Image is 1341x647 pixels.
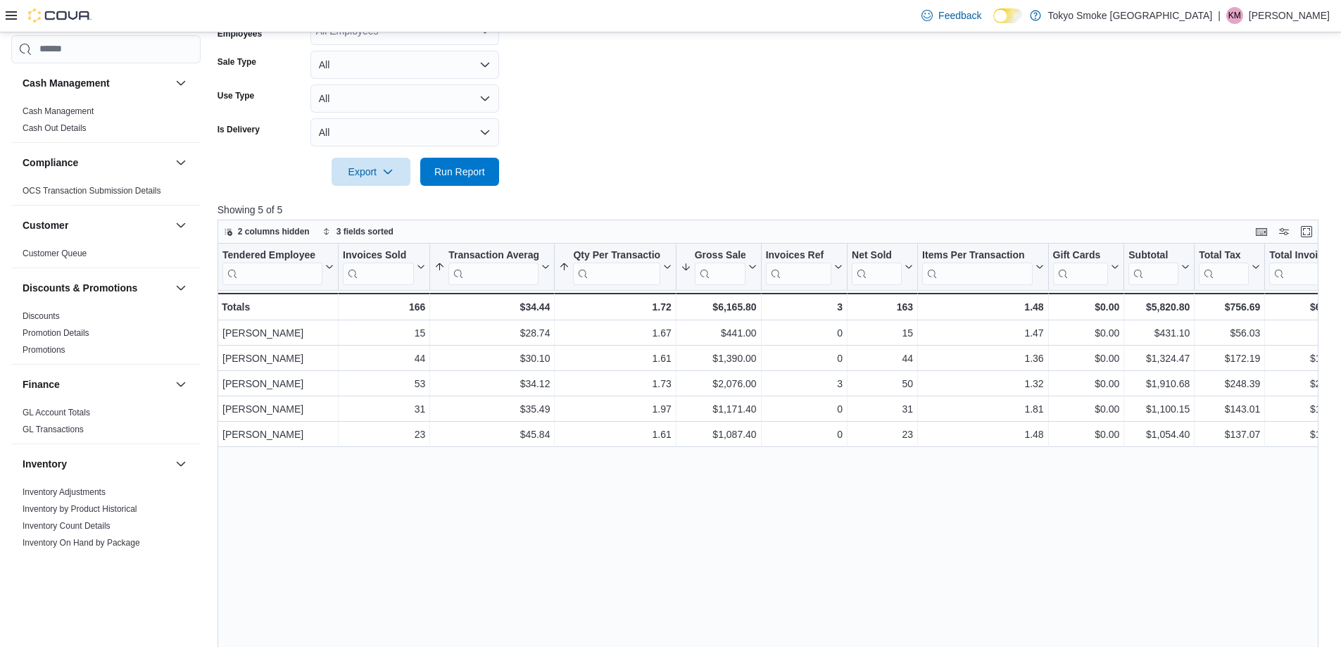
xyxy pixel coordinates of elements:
button: Subtotal [1128,249,1190,285]
img: Cova [28,8,92,23]
span: Feedback [938,8,981,23]
div: 1.61 [559,426,671,443]
button: Enter fullscreen [1298,223,1315,240]
div: $1,087.40 [681,426,757,443]
button: Net Sold [852,249,913,285]
div: Invoices Sold [343,249,414,285]
h3: Compliance [23,156,78,170]
div: 163 [852,299,913,315]
div: Invoices Ref [765,249,831,285]
div: $1,324.47 [1128,350,1190,367]
span: Run Report [434,165,485,179]
a: Discounts [23,311,60,321]
div: $6,165.80 [680,299,756,315]
div: Discounts & Promotions [11,308,201,364]
span: Inventory by Product Historical [23,503,137,515]
span: GL Transactions [23,424,84,435]
span: Promotions [23,344,65,356]
div: $34.12 [434,375,550,392]
div: 1.36 [922,350,1044,367]
button: Export [332,158,410,186]
div: Customer [11,245,201,268]
button: Inventory [172,456,189,472]
button: Invoices Ref [765,249,842,285]
button: Finance [23,377,170,391]
div: $0.00 [1052,375,1119,392]
div: $1,390.00 [681,350,757,367]
span: Inventory Adjustments [23,486,106,498]
h3: Customer [23,218,68,232]
button: Gross Sales [680,249,756,285]
div: Total Tax [1199,249,1249,285]
h3: Finance [23,377,60,391]
div: Gift Cards [1052,249,1108,263]
div: 3 [765,375,842,392]
a: Feedback [916,1,987,30]
span: Export [340,158,402,186]
span: OCS Transaction Submission Details [23,185,161,196]
div: $45.84 [434,426,550,443]
button: Invoices Sold [343,249,425,285]
button: Compliance [172,154,189,171]
div: Gross Sales [694,249,745,285]
div: $1,910.68 [1128,375,1190,392]
button: Finance [172,376,189,393]
div: 1.47 [922,325,1044,341]
div: $756.69 [1199,299,1260,315]
div: 1.72 [559,299,671,315]
div: Items Per Transaction [922,249,1033,263]
div: 31 [852,401,913,417]
span: KM [1228,7,1241,24]
div: $1,100.15 [1128,401,1190,417]
div: 0 [765,426,842,443]
button: All [310,118,499,146]
div: Totals [222,299,334,315]
div: $0.00 [1052,299,1119,315]
button: Display options [1276,223,1292,240]
div: $137.07 [1199,426,1260,443]
div: 1.48 [922,426,1044,443]
div: $2,076.00 [681,375,757,392]
a: Inventory Adjustments [23,487,106,497]
button: Keyboard shortcuts [1253,223,1270,240]
input: Dark Mode [993,8,1023,23]
a: Promotions [23,345,65,355]
span: Customer Queue [23,248,87,259]
div: [PERSON_NAME] [222,401,334,417]
div: 1.48 [922,299,1044,315]
button: Discounts & Promotions [23,281,170,295]
button: Customer [23,218,170,232]
div: $143.01 [1199,401,1260,417]
button: Tendered Employee [222,249,334,285]
button: Discounts & Promotions [172,279,189,296]
a: OCS Transaction Submission Details [23,186,161,196]
span: 3 fields sorted [336,226,394,237]
p: [PERSON_NAME] [1249,7,1330,24]
div: Transaction Average [448,249,539,285]
div: $0.00 [1052,350,1119,367]
label: Use Type [218,90,254,101]
div: Net Sold [852,249,902,263]
div: 1.67 [559,325,671,341]
label: Sale Type [218,56,256,68]
div: Tendered Employee [222,249,322,263]
div: [PERSON_NAME] [222,375,334,392]
div: 53 [343,375,425,392]
div: $0.00 [1052,325,1119,341]
button: Qty Per Transaction [559,249,671,285]
p: | [1218,7,1221,24]
span: Cash Out Details [23,123,87,134]
div: 23 [852,426,913,443]
div: $56.03 [1199,325,1260,341]
button: Run Report [420,158,499,186]
div: Transaction Average [448,249,539,263]
div: Net Sold [852,249,902,285]
div: $28.74 [434,325,550,341]
div: 0 [765,401,842,417]
span: Inventory On Hand by Package [23,537,140,548]
div: Tendered Employee [222,249,322,285]
div: 0 [765,350,842,367]
button: All [310,84,499,113]
div: $248.39 [1199,375,1260,392]
div: 166 [343,299,425,315]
